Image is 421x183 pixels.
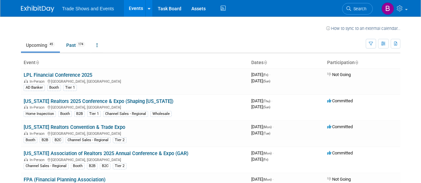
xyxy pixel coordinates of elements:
[263,79,270,83] span: (Sun)
[24,131,246,136] div: [GEOGRAPHIC_DATA], [GEOGRAPHIC_DATA]
[62,6,114,11] span: Trade Shows and Events
[24,79,28,83] img: In-Person Event
[24,104,246,110] div: [GEOGRAPHIC_DATA], [GEOGRAPHIC_DATA]
[30,79,47,84] span: In-Person
[24,158,28,161] img: In-Person Event
[74,111,85,117] div: B2B
[48,42,55,47] span: 45
[251,104,270,109] span: [DATE]
[273,177,274,182] span: -
[36,60,39,65] a: Sort by Event Name
[87,163,98,169] div: B2B
[61,39,90,51] a: Past174
[76,42,85,47] span: 174
[327,98,353,103] span: Committed
[351,6,366,11] span: Search
[53,137,63,143] div: B2C
[324,57,400,68] th: Participation
[327,150,353,155] span: Committed
[30,158,47,162] span: In-Person
[24,177,105,183] a: FPA (Financial Planning Association)
[271,98,272,103] span: -
[251,98,272,103] span: [DATE]
[40,137,50,143] div: B2B
[63,85,77,91] div: Tier 1
[24,72,92,78] a: LPL Financial Conference 2025
[24,137,37,143] div: Booth
[251,78,270,83] span: [DATE]
[24,105,28,109] img: In-Person Event
[251,150,274,155] span: [DATE]
[87,111,101,117] div: Tier 1
[269,72,270,77] span: -
[251,131,270,136] span: [DATE]
[71,163,85,169] div: Booth
[24,132,28,135] img: In-Person Event
[21,57,249,68] th: Event
[24,163,69,169] div: Channel Sales - Regional
[273,150,274,155] span: -
[263,73,268,77] span: (Fri)
[24,111,56,117] div: Home Inspection
[327,177,351,182] span: Not Going
[150,111,172,117] div: Wholesale
[381,2,394,15] img: Bobby DeSpain
[251,72,270,77] span: [DATE]
[263,178,272,181] span: (Mon)
[263,105,270,109] span: (Sun)
[355,60,358,65] a: Sort by Participation Type
[251,177,274,182] span: [DATE]
[342,3,373,15] a: Search
[263,132,270,135] span: (Tue)
[273,124,274,129] span: -
[24,85,45,91] div: AD Banker
[263,158,268,161] span: (Fri)
[113,137,126,143] div: Tier 2
[327,72,351,77] span: Not Going
[21,6,54,12] img: ExhibitDay
[58,111,72,117] div: Booth
[251,157,268,162] span: [DATE]
[47,85,61,91] div: Booth
[21,39,60,51] a: Upcoming45
[66,137,110,143] div: Channel Sales - Regional
[24,157,246,162] div: [GEOGRAPHIC_DATA], [GEOGRAPHIC_DATA]
[100,163,110,169] div: B2C
[263,151,272,155] span: (Mon)
[327,124,353,129] span: Committed
[251,124,274,129] span: [DATE]
[30,132,47,136] span: In-Person
[24,150,188,156] a: [US_STATE] Association of Realtors 2025 Annual Conference & Expo (GAR)
[24,78,246,84] div: [GEOGRAPHIC_DATA], [GEOGRAPHIC_DATA]
[103,111,148,117] div: Channel Sales - Regional
[113,163,126,169] div: Tier 2
[24,124,125,130] a: [US_STATE] Realtors Convention & Trade Expo
[24,98,173,104] a: [US_STATE] Realtors 2025 Conference & Expo (Shaping [US_STATE])
[263,99,270,103] span: (Thu)
[326,26,400,31] a: How to sync to an external calendar...
[263,125,272,129] span: (Mon)
[30,105,47,110] span: In-Person
[249,57,324,68] th: Dates
[264,60,267,65] a: Sort by Start Date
